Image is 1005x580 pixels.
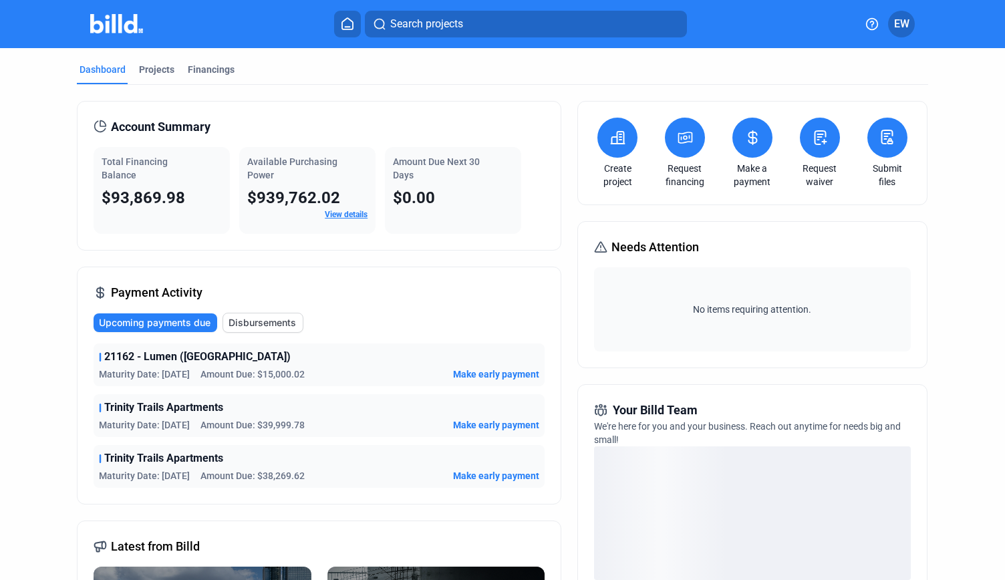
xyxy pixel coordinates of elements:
span: Payment Activity [111,283,202,302]
span: Maturity Date: [DATE] [99,418,190,432]
span: We're here for you and your business. Reach out anytime for needs big and small! [594,421,901,445]
button: Make early payment [453,418,539,432]
span: Your Billd Team [613,401,698,420]
button: Make early payment [453,469,539,482]
span: Total Financing Balance [102,156,168,180]
a: Make a payment [729,162,776,188]
img: Billd Company Logo [90,14,143,33]
div: Dashboard [80,63,126,76]
span: Maturity Date: [DATE] [99,469,190,482]
span: Latest from Billd [111,537,200,556]
a: Submit files [864,162,911,188]
span: Amount Due: $38,269.62 [200,469,305,482]
a: Request financing [662,162,708,188]
span: Search projects [390,16,463,32]
span: Upcoming payments due [99,316,210,329]
button: Upcoming payments due [94,313,217,332]
a: Request waiver [797,162,843,188]
button: Make early payment [453,368,539,381]
span: 21162 - Lumen ([GEOGRAPHIC_DATA]) [104,349,291,365]
button: EW [888,11,915,37]
span: EW [894,16,909,32]
a: View details [325,210,368,219]
span: $0.00 [393,188,435,207]
span: Amount Due: $15,000.02 [200,368,305,381]
a: Create project [594,162,641,188]
span: Available Purchasing Power [247,156,337,180]
span: $939,762.02 [247,188,340,207]
div: Projects [139,63,174,76]
span: Maturity Date: [DATE] [99,368,190,381]
span: Amount Due: $39,999.78 [200,418,305,432]
span: Account Summary [111,118,210,136]
span: Trinity Trails Apartments [104,450,223,466]
div: Financings [188,63,235,76]
button: Disbursements [223,313,303,333]
span: No items requiring attention. [599,303,905,316]
span: $93,869.98 [102,188,185,207]
span: Amount Due Next 30 Days [393,156,480,180]
span: Needs Attention [611,238,699,257]
span: Trinity Trails Apartments [104,400,223,416]
button: Search projects [365,11,687,37]
span: Disbursements [229,316,296,329]
div: loading [594,446,911,580]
